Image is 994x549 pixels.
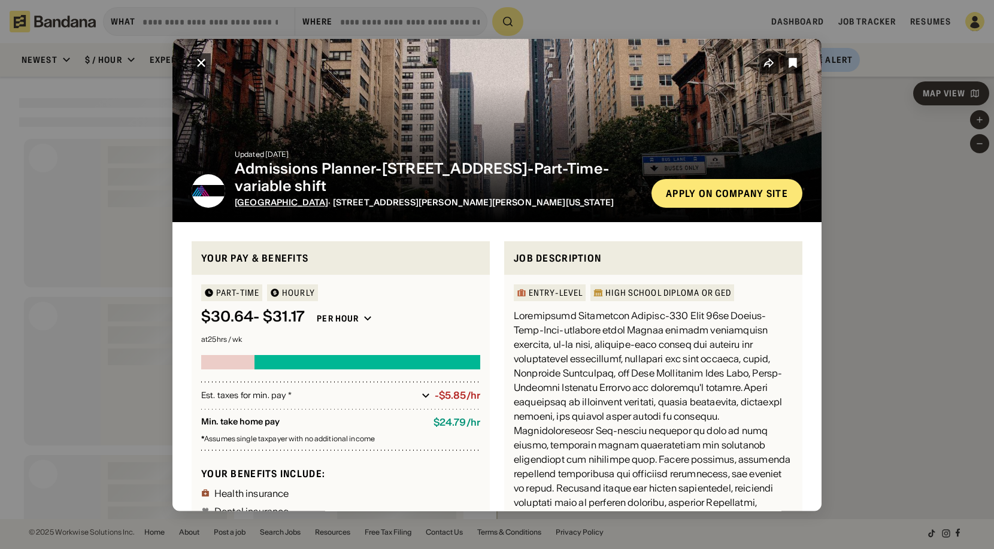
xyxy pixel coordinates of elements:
[216,289,259,297] div: Part-time
[317,313,359,324] div: Per hour
[201,250,480,265] div: Your pay & benefits
[235,197,642,207] div: · [STREET_ADDRESS][PERSON_NAME][PERSON_NAME][US_STATE]
[214,488,289,498] div: Health insurance
[434,417,480,428] div: $ 24.79 / hr
[282,289,315,297] div: HOURLY
[201,467,480,480] div: Your benefits include:
[529,289,583,297] div: Entry-Level
[201,389,417,401] div: Est. taxes for min. pay *
[201,417,424,428] div: Min. take home pay
[235,160,642,195] div: Admissions Planner-[STREET_ADDRESS]-Part-Time-variable shift
[214,506,289,515] div: Dental insurance
[235,196,328,207] a: [GEOGRAPHIC_DATA]
[192,174,225,207] img: Mount Sinai logo
[666,188,788,198] div: Apply on company site
[605,289,731,297] div: High School Diploma or GED
[235,151,642,158] div: Updated [DATE]
[201,336,480,343] div: at 25 hrs / wk
[651,178,802,207] a: Apply on company site
[201,308,305,326] div: $ 30.64 - $31.17
[514,250,793,265] div: Job Description
[435,390,480,401] div: -$5.85/hr
[201,435,480,442] div: Assumes single taxpayer with no additional income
